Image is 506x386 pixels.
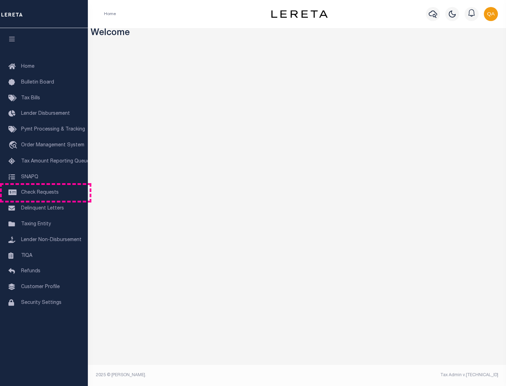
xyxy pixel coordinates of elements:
[21,253,32,258] span: TIQA
[21,96,40,101] span: Tax Bills
[21,143,84,148] span: Order Management System
[271,10,327,18] img: logo-dark.svg
[21,174,38,179] span: SNAPQ
[104,11,116,17] li: Home
[484,7,498,21] img: svg+xml;base64,PHN2ZyB4bWxucz0iaHR0cDovL3d3dy53My5vcmcvMjAwMC9zdmciIHBvaW50ZXItZXZlbnRzPSJub25lIi...
[21,238,82,242] span: Lender Non-Disbursement
[302,372,498,378] div: Tax Admin v.[TECHNICAL_ID]
[21,300,61,305] span: Security Settings
[21,190,59,195] span: Check Requests
[21,127,85,132] span: Pymt Processing & Tracking
[91,28,504,39] h3: Welcome
[21,159,90,164] span: Tax Amount Reporting Queue
[21,222,51,227] span: Taxing Entity
[21,111,70,116] span: Lender Disbursement
[91,372,297,378] div: 2025 © [PERSON_NAME].
[21,80,54,85] span: Bulletin Board
[8,141,20,150] i: travel_explore
[21,64,34,69] span: Home
[21,269,40,274] span: Refunds
[21,206,64,211] span: Delinquent Letters
[21,285,60,289] span: Customer Profile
